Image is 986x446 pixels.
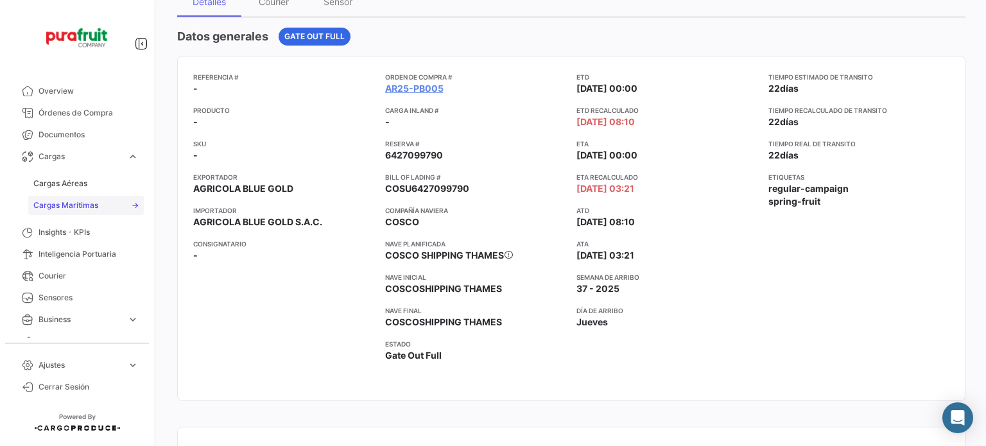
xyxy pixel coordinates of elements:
span: Courier [39,270,139,282]
app-card-info-title: Semana de Arribo [576,272,758,282]
div: Abrir Intercom Messenger [942,402,973,433]
span: Cerrar Sesión [39,381,139,393]
span: COSU6427099790 [385,182,469,195]
span: - [193,249,198,262]
app-card-info-title: Etiquetas [768,172,950,182]
app-card-info-title: Reserva # [385,139,567,149]
app-card-info-title: Tiempo estimado de transito [768,72,950,82]
a: Cargas Aéreas [28,174,144,193]
span: expand_more [127,151,139,162]
span: Gate Out Full [385,349,442,362]
app-card-info-title: ETA [576,139,758,149]
app-card-info-title: ETA Recalculado [576,172,758,182]
app-card-info-title: Compañía naviera [385,205,567,216]
span: [DATE] 00:00 [576,82,637,95]
app-card-info-title: Estado [385,339,567,349]
span: regular-campaign [768,182,849,195]
app-card-info-title: ATD [576,205,758,216]
span: COSCO SHIPPING THAMES [385,250,504,261]
app-card-info-title: Día de Arribo [576,305,758,316]
app-card-info-title: Tiempo real de transito [768,139,950,149]
span: - [193,116,198,128]
span: expand_more [127,359,139,371]
app-card-info-title: Tiempo recalculado de transito [768,105,950,116]
span: AGRICOLA BLUE GOLD S.A.C. [193,216,322,228]
span: [DATE] 00:00 [576,149,637,162]
app-card-info-title: Orden de Compra # [385,72,567,82]
span: - [193,82,198,95]
img: Logo+PuraFruit.png [45,15,109,60]
span: Órdenes de Compra [39,107,139,119]
span: 22 [768,83,780,94]
span: días [780,150,799,160]
a: Insights - KPIs [10,221,144,243]
a: Cargas Marítimas [28,196,144,215]
span: Gate Out Full [284,31,345,42]
app-card-info-title: Nave final [385,305,567,316]
span: Overview [39,85,139,97]
a: Sensores [10,287,144,309]
a: Documentos [10,124,144,146]
span: Jueves [576,316,608,329]
span: días [780,83,799,94]
span: Sensores [39,292,139,304]
span: Ajustes [39,359,122,371]
span: días [780,116,799,127]
span: [DATE] 08:10 [576,216,635,228]
a: AR25-PB005 [385,82,444,95]
span: COSCOSHIPPING THAMES [385,316,502,329]
span: Insights - KPIs [39,227,139,238]
app-card-info-title: Carga inland # [385,105,567,116]
app-card-info-title: ETD [576,72,758,82]
app-card-info-title: Referencia # [193,72,375,82]
a: Inteligencia Portuaria [10,243,144,265]
span: Cargas Aéreas [33,178,87,189]
span: 6427099790 [385,149,443,162]
span: [DATE] 03:21 [576,182,634,195]
span: expand_more [127,314,139,325]
span: 37 - 2025 [576,282,619,295]
a: Overview [10,80,144,102]
span: [DATE] 03:21 [576,249,634,262]
app-card-info-title: Producto [193,105,375,116]
app-card-info-title: Nave inicial [385,272,567,282]
span: 22 [768,116,780,127]
span: spring-fruit [768,195,820,208]
span: AGRICOLA BLUE GOLD [193,182,293,195]
a: Courier [10,265,144,287]
span: - [193,149,198,162]
app-card-info-title: Nave planificada [385,239,567,249]
span: Business [39,314,122,325]
span: COSCO [385,216,419,228]
span: [DATE] 08:10 [576,116,635,128]
app-card-info-title: SKU [193,139,375,149]
h4: Datos generales [177,28,268,46]
a: Órdenes de Compra [10,102,144,124]
span: Inteligencia Portuaria [39,248,139,260]
span: expand_more [127,336,139,347]
app-card-info-title: Bill of Lading # [385,172,567,182]
app-card-info-title: Importador [193,205,375,216]
span: Documentos [39,129,139,141]
span: - [385,116,390,128]
span: Cargas Marítimas [33,200,98,211]
span: Cargas [39,151,122,162]
span: 22 [768,150,780,160]
span: COSCOSHIPPING THAMES [385,282,502,295]
app-card-info-title: ATA [576,239,758,249]
app-card-info-title: Exportador [193,172,375,182]
app-card-info-title: Consignatario [193,239,375,249]
span: Estadísticas [39,336,122,347]
app-card-info-title: ETD Recalculado [576,105,758,116]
